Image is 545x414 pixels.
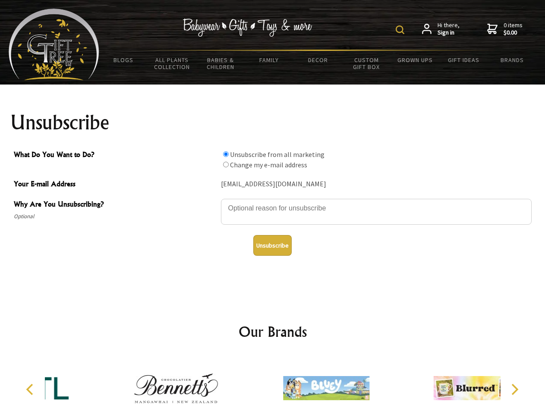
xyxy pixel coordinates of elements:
[487,22,523,37] a: 0 items$0.00
[221,178,532,191] div: [EMAIL_ADDRESS][DOMAIN_NAME]
[10,112,535,133] h1: Unsubscribe
[293,51,342,69] a: Decor
[183,19,312,37] img: Babywear - Gifts - Toys & more
[22,380,41,399] button: Previous
[196,51,245,76] a: Babies & Children
[488,51,537,69] a: Brands
[14,149,217,162] span: What Do You Want to Do?
[9,9,99,80] img: Babyware - Gifts - Toys and more...
[439,51,488,69] a: Gift Ideas
[148,51,197,76] a: All Plants Collection
[342,51,391,76] a: Custom Gift Box
[14,179,217,191] span: Your E-mail Address
[14,199,217,211] span: Why Are You Unsubscribing?
[14,211,217,222] span: Optional
[230,160,307,169] label: Change my e-mail address
[396,25,404,34] img: product search
[391,51,439,69] a: Grown Ups
[438,22,460,37] span: Hi there,
[223,162,229,167] input: What Do You Want to Do?
[504,21,523,37] span: 0 items
[223,151,229,157] input: What Do You Want to Do?
[253,235,292,256] button: Unsubscribe
[438,29,460,37] strong: Sign in
[221,199,532,225] textarea: Why Are You Unsubscribing?
[230,150,324,159] label: Unsubscribe from all marketing
[17,321,528,342] h2: Our Brands
[504,29,523,37] strong: $0.00
[99,51,148,69] a: BLOGS
[245,51,294,69] a: Family
[422,22,460,37] a: Hi there,Sign in
[505,380,524,399] button: Next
